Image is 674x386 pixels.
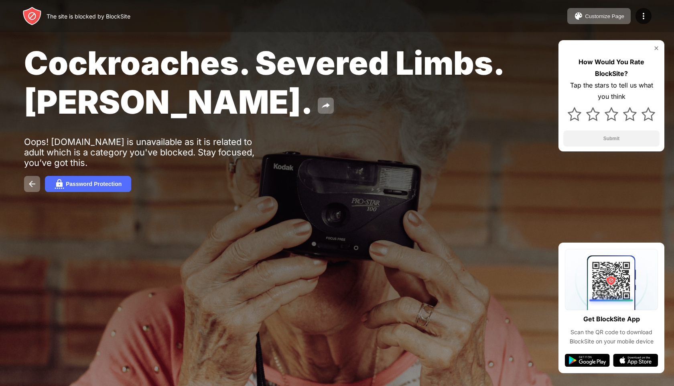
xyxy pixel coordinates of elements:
[565,249,658,310] img: qrcode.svg
[22,6,42,26] img: header-logo.svg
[586,107,600,121] img: star.svg
[565,328,658,346] div: Scan the QR code to download BlockSite on your mobile device
[642,107,655,121] img: star.svg
[623,107,637,121] img: star.svg
[567,8,631,24] button: Customize Page
[639,11,648,21] img: menu-icon.svg
[47,13,130,20] div: The site is blocked by BlockSite
[565,354,610,367] img: google-play.svg
[24,43,503,121] span: Cockroaches. Severed Limbs. [PERSON_NAME].
[653,45,660,51] img: rate-us-close.svg
[583,313,640,325] div: Get BlockSite App
[27,179,37,189] img: back.svg
[585,13,624,19] div: Customize Page
[321,101,331,110] img: share.svg
[24,137,272,168] div: Oops! [DOMAIN_NAME] is unavailable as it is related to adult which is a category you've blocked. ...
[568,107,581,121] img: star.svg
[613,354,658,367] img: app-store.svg
[563,131,660,147] button: Submit
[66,181,122,187] div: Password Protection
[563,56,660,80] div: How Would You Rate BlockSite?
[563,80,660,103] div: Tap the stars to tell us what you think
[55,179,64,189] img: password.svg
[605,107,618,121] img: star.svg
[45,176,131,192] button: Password Protection
[574,11,583,21] img: pallet.svg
